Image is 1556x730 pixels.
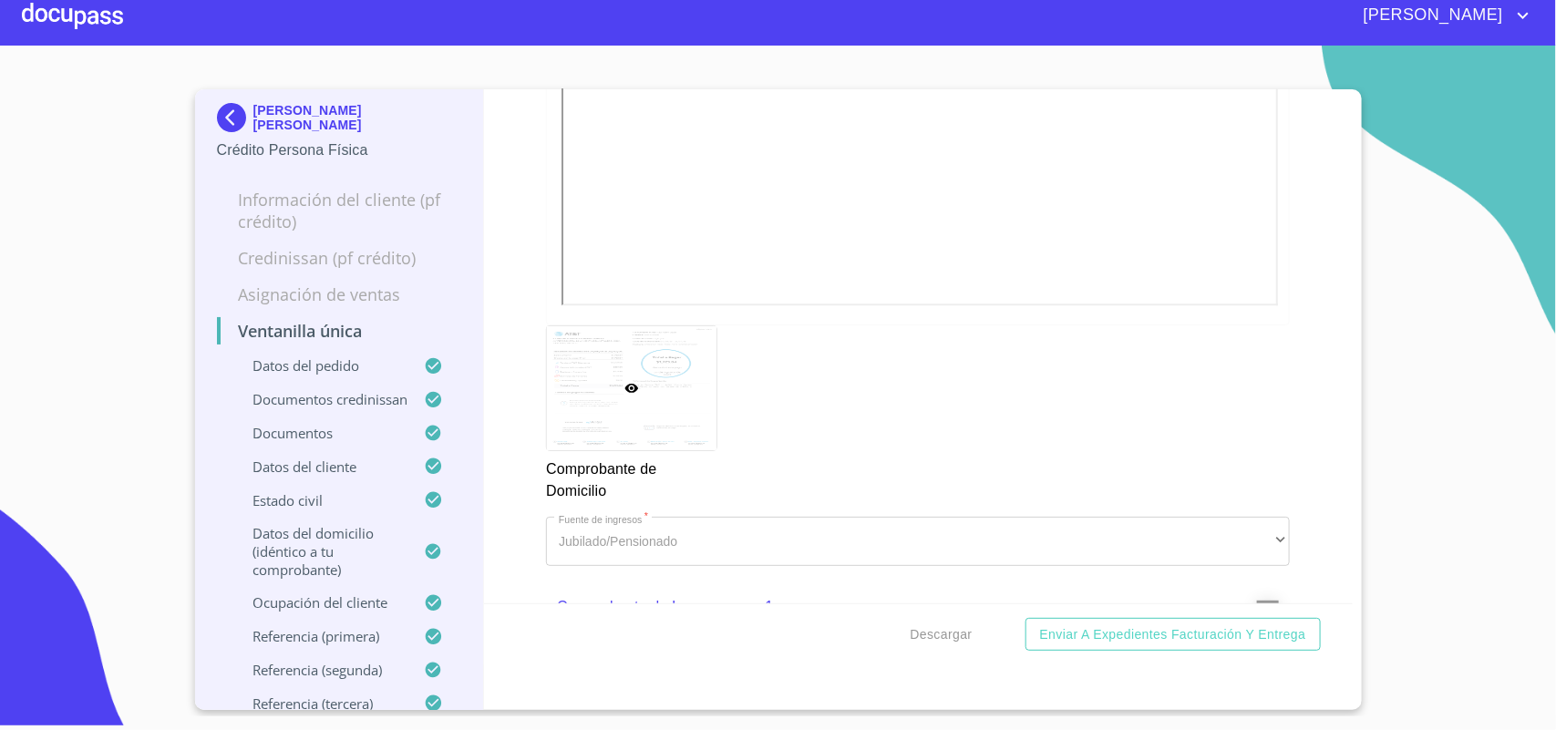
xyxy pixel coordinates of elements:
p: Comprobante de Domicilio [546,451,716,502]
span: Enviar a Expedientes Facturación y Entrega [1040,623,1306,646]
button: Descargar [903,618,980,652]
p: Información del cliente (PF crédito) [217,189,462,232]
p: Estado civil [217,491,425,509]
div: Jubilado/Pensionado [546,517,1290,566]
button: account of current user [1350,1,1534,30]
p: Asignación de Ventas [217,283,462,305]
p: Documentos CrediNissan [217,390,425,408]
p: Documentos [217,424,425,442]
div: [PERSON_NAME] [PERSON_NAME] [217,103,462,139]
p: Ocupación del Cliente [217,593,425,612]
p: Credinissan (PF crédito) [217,247,462,269]
p: Ventanilla única [217,320,462,342]
p: Referencia (primera) [217,627,425,645]
p: Datos del cliente [217,458,425,476]
p: Referencia (segunda) [217,661,425,679]
button: Enviar a Expedientes Facturación y Entrega [1025,618,1321,652]
p: Datos del pedido [217,356,425,375]
p: Comprobante de Ingresos mes 1 [557,596,1207,618]
p: Referencia (tercera) [217,694,425,713]
button: reject [1257,601,1279,622]
p: [PERSON_NAME] [PERSON_NAME] [253,103,462,132]
p: Datos del domicilio (idéntico a tu comprobante) [217,524,425,579]
p: Crédito Persona Física [217,139,462,161]
img: Docupass spot blue [217,103,253,132]
span: [PERSON_NAME] [1350,1,1512,30]
span: Descargar [911,623,973,646]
